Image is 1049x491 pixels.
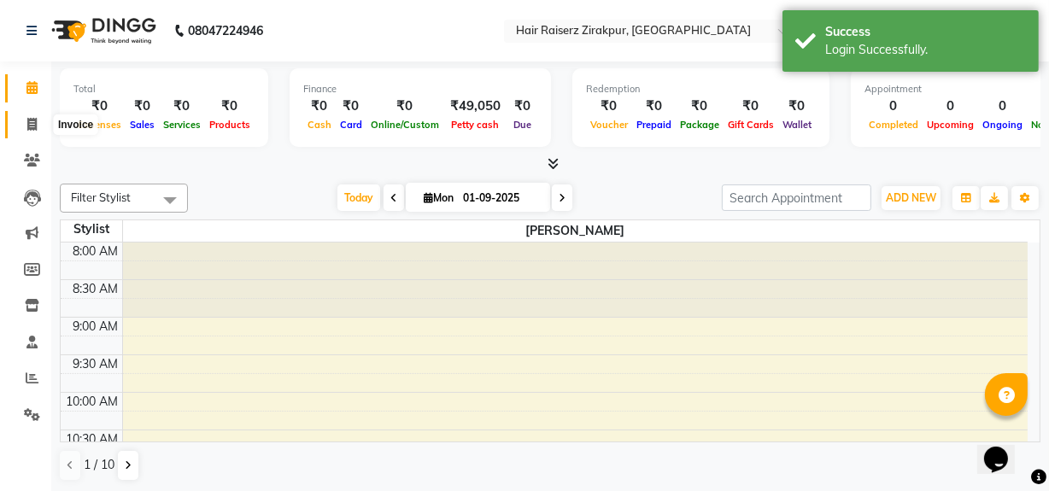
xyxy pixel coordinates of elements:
[336,96,366,116] div: ₹0
[337,184,380,211] span: Today
[70,280,122,298] div: 8:30 AM
[724,96,778,116] div: ₹0
[126,96,159,116] div: ₹0
[73,82,255,96] div: Total
[978,119,1027,131] span: Ongoing
[443,96,507,116] div: ₹49,050
[978,96,1027,116] div: 0
[509,119,536,131] span: Due
[70,318,122,336] div: 9:00 AM
[676,119,724,131] span: Package
[188,7,263,55] b: 08047224946
[448,119,504,131] span: Petty cash
[507,96,537,116] div: ₹0
[303,119,336,131] span: Cash
[61,220,122,238] div: Stylist
[676,96,724,116] div: ₹0
[336,119,366,131] span: Card
[882,186,941,210] button: ADD NEW
[586,96,632,116] div: ₹0
[458,185,543,211] input: 2025-09-01
[126,119,159,131] span: Sales
[205,119,255,131] span: Products
[778,96,816,116] div: ₹0
[586,82,816,96] div: Redemption
[419,191,458,204] span: Mon
[63,393,122,411] div: 10:00 AM
[825,41,1026,59] div: Login Successfully.
[825,23,1026,41] div: Success
[366,96,443,116] div: ₹0
[586,119,632,131] span: Voucher
[864,96,923,116] div: 0
[44,7,161,55] img: logo
[923,119,978,131] span: Upcoming
[722,184,871,211] input: Search Appointment
[977,423,1032,474] iframe: chat widget
[70,355,122,373] div: 9:30 AM
[303,96,336,116] div: ₹0
[63,430,122,448] div: 10:30 AM
[366,119,443,131] span: Online/Custom
[54,114,97,135] div: Invoice
[724,119,778,131] span: Gift Cards
[864,119,923,131] span: Completed
[778,119,816,131] span: Wallet
[159,119,205,131] span: Services
[632,119,676,131] span: Prepaid
[84,456,114,474] span: 1 / 10
[303,82,537,96] div: Finance
[205,96,255,116] div: ₹0
[70,243,122,260] div: 8:00 AM
[886,191,936,204] span: ADD NEW
[123,220,1028,242] span: [PERSON_NAME]
[71,190,131,204] span: Filter Stylist
[159,96,205,116] div: ₹0
[632,96,676,116] div: ₹0
[923,96,978,116] div: 0
[73,96,126,116] div: ₹0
